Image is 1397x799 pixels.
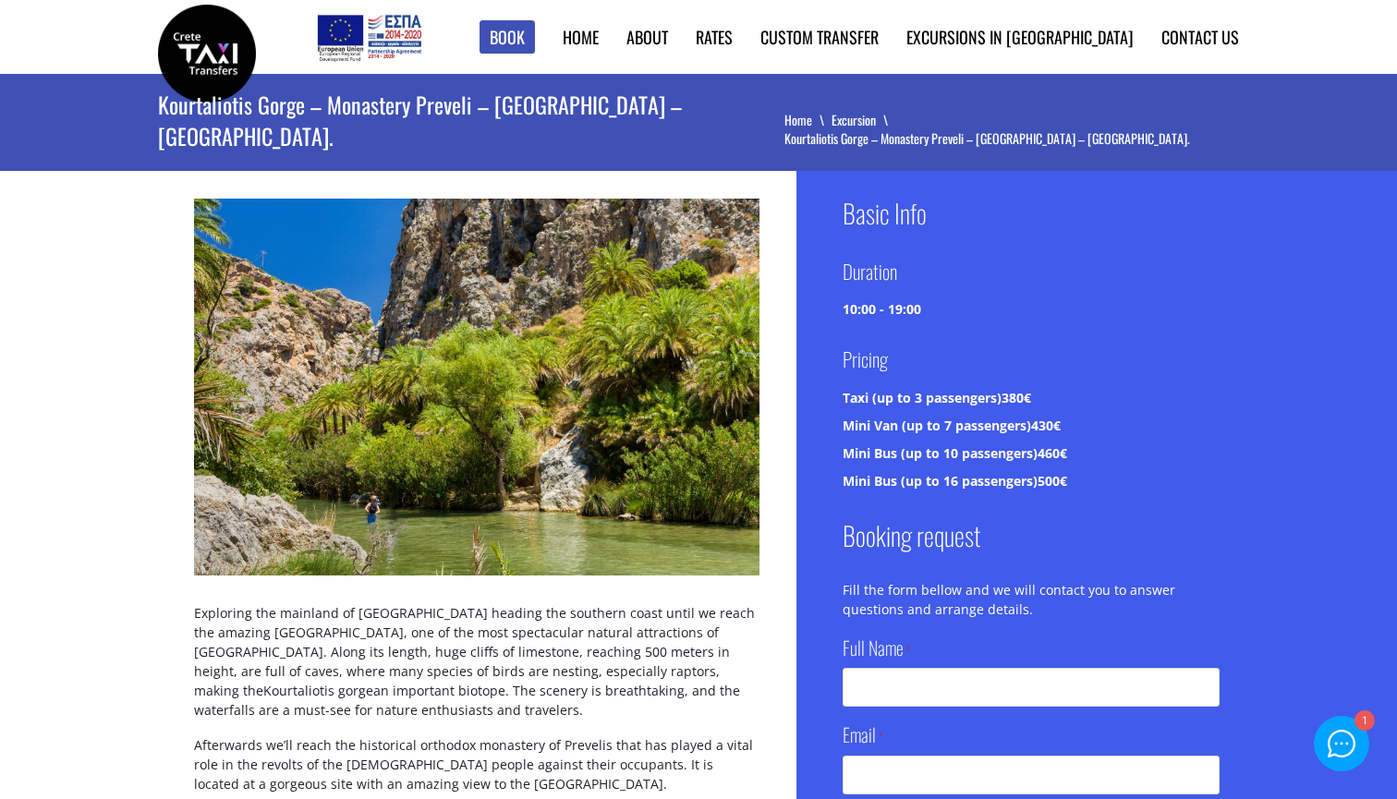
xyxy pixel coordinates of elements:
img: e-bannersEUERDF180X90.jpg [314,9,424,65]
div: 10:00 - 19:00 [843,296,1220,323]
a: Custom Transfer [760,25,879,49]
h3: Pricing [843,345,1220,384]
a: About [626,25,668,49]
label: Email [843,721,883,747]
h3: Duration [843,258,1220,297]
span: monastery of Prevelis that has played a vital role in the revolts of the [DEMOGRAPHIC_DATA] peopl... [194,736,753,793]
div: 1 [1354,712,1373,732]
h2: Basic Info [843,195,1220,258]
span: 380€ [1002,389,1031,406]
span: Kourtaliotis gorge [263,682,373,699]
p: Fill the form bellow and we will contact you to answer questions and arrange details. [843,580,1220,635]
img: Crete Taxi Transfers | Kourtaliotis Gorge - Monastery Preveli – Kalypso – Myrthios village. | Cre... [158,5,256,103]
span: 460€ [1038,444,1067,462]
a: Crete Taxi Transfers | Kourtaliotis Gorge - Monastery Preveli – Kalypso – Myrthios village. | Cre... [158,42,256,61]
div: Taxi (up to 3 passengers) [843,384,1220,412]
div: Mini Van (up to 7 passengers) [843,412,1220,440]
span: The scenery is breathtaking, and the waterfalls are a must-see for nature enthusiasts and travelers [194,682,740,719]
label: Full Name [843,635,911,660]
a: Rates [696,25,733,49]
a: Excursion [832,110,895,129]
div: Mini Bus (up to 16 passengers) [843,467,1220,495]
span: . [579,701,583,719]
a: Contact us [1161,25,1239,49]
a: Book [480,20,535,54]
li: Kourtaliotis Gorge – Monastery Preveli – [GEOGRAPHIC_DATA] – [GEOGRAPHIC_DATA]. [784,129,1190,148]
div: Mini Bus (up to 10 passengers) [843,440,1220,467]
span: Afterwards we’ll reach the historical orthodox [194,736,476,754]
h1: Kourtaliotis Gorge – Monastery Preveli – [GEOGRAPHIC_DATA] – [GEOGRAPHIC_DATA]. [158,74,784,166]
a: Home [563,25,599,49]
span: an important biotope. [373,682,509,699]
a: Home [784,110,832,129]
a: Excursions in [GEOGRAPHIC_DATA] [906,25,1134,49]
img: Kourtaliotis Gorge – Monastery Preveli – Kalypso – Myrthios village. [194,199,759,575]
span: Exploring the mainland of [GEOGRAPHIC_DATA] heading the southern coast until we reach the amazing... [194,604,755,699]
span: 430€ [1031,417,1061,434]
h2: Booking request [843,517,1220,580]
span: 500€ [1038,472,1067,490]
